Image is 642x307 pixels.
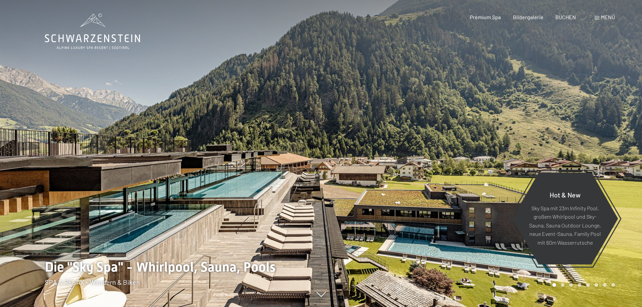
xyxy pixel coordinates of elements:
a: BUCHEN [555,14,576,20]
a: Premium Spa [470,14,501,20]
div: Carousel Page 7 [603,283,607,287]
p: Sky Spa mit 23m Infinity Pool, großem Whirlpool und Sky-Sauna, Sauna Outdoor Lounge, neue Event-S... [528,204,602,247]
div: Carousel Page 5 [586,283,590,287]
div: Carousel Page 8 [611,283,615,287]
span: Menü [601,14,615,20]
div: Carousel Page 3 [569,283,573,287]
a: Hot & New Sky Spa mit 23m Infinity Pool, großem Whirlpool und Sky-Sauna, Sauna Outdoor Lounge, ne... [512,172,618,265]
div: Carousel Page 6 [594,283,598,287]
a: Bildergalerie [513,14,544,20]
div: Carousel Page 2 [561,283,564,287]
div: Carousel Page 1 (Current Slide) [552,283,556,287]
div: Carousel Pagination [550,283,615,287]
span: Hot & New [550,190,581,198]
div: Carousel Page 4 [578,283,581,287]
